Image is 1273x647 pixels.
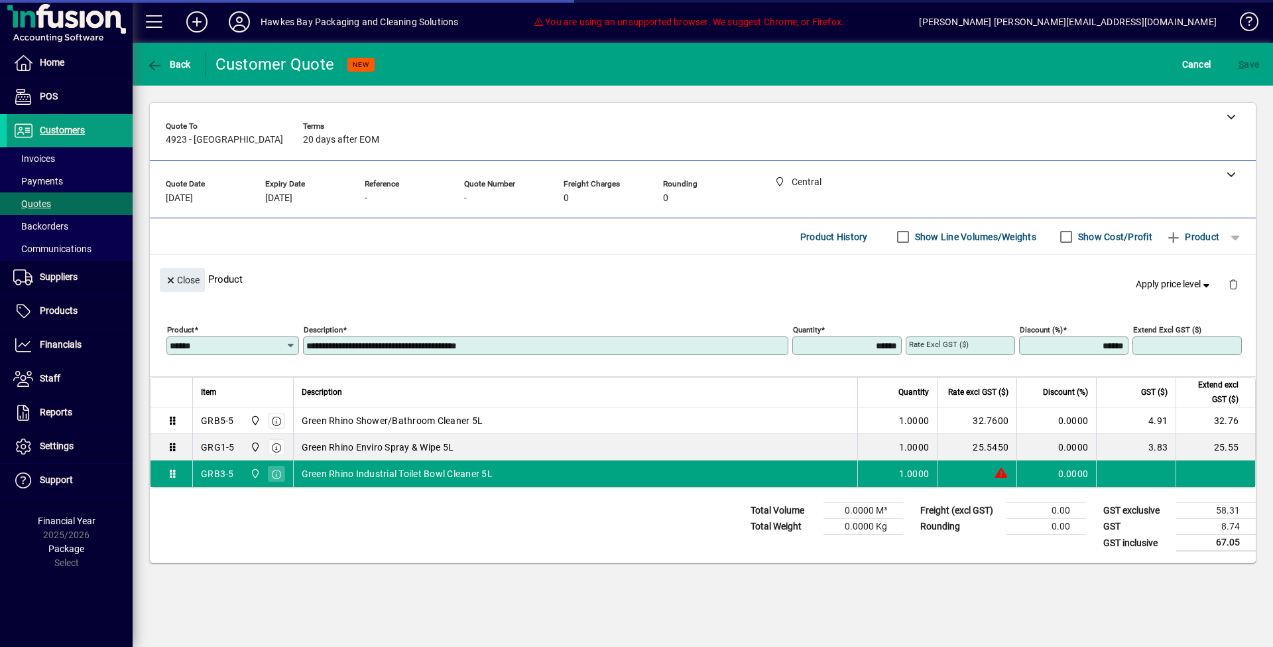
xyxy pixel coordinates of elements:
[261,11,459,33] div: Hawkes Bay Packaging and Cleaning Solutions
[167,325,194,334] mat-label: Product
[38,516,95,526] span: Financial Year
[823,503,903,519] td: 0.0000 M³
[303,135,379,145] span: 20 days after EOM
[1217,268,1249,300] button: Delete
[1133,325,1201,334] mat-label: Extend excl GST ($)
[1176,407,1255,434] td: 32.76
[176,10,218,34] button: Add
[7,192,133,215] a: Quotes
[7,261,133,294] a: Suppliers
[247,467,262,481] span: Central
[201,441,235,454] div: GRG1-5
[40,305,78,316] span: Products
[48,543,84,554] span: Package
[464,193,467,204] span: -
[40,373,60,384] span: Staff
[1182,54,1211,75] span: Cancel
[40,91,58,102] span: POS
[534,17,844,27] span: You are using an unsupported browser. We suggest Chrome, or Firefox.
[201,414,234,427] div: GRB5-5
[166,193,193,204] span: [DATE]
[1239,54,1259,75] span: ave
[7,46,133,80] a: Home
[201,467,234,480] div: GRB3-5
[7,362,133,395] a: Staff
[40,339,82,350] span: Financials
[7,328,133,362] a: Financials
[13,221,68,232] span: Backorders
[302,441,454,454] span: Green Rhino Enviro Spray & Wipe 5L
[1176,519,1256,535] td: 8.74
[7,170,133,192] a: Payments
[40,125,85,135] span: Customers
[1176,535,1256,551] td: 67.05
[247,413,262,428] span: Central
[1096,434,1176,461] td: 3.83
[919,11,1217,33] div: [PERSON_NAME] [PERSON_NAME][EMAIL_ADDRESS][DOMAIN_NAME]
[945,441,1008,454] div: 25.5450
[1176,434,1255,461] td: 25.55
[13,153,55,164] span: Invoices
[1230,3,1256,46] a: Knowledge Base
[1097,503,1176,519] td: GST exclusive
[1130,273,1218,297] button: Apply price level
[40,474,73,485] span: Support
[7,147,133,170] a: Invoices
[13,198,51,209] span: Quotes
[7,80,133,113] a: POS
[247,440,262,455] span: Central
[899,414,930,427] span: 1.0000
[133,52,206,76] app-page-header-button: Back
[40,441,74,451] span: Settings
[1166,226,1219,248] span: Product
[215,54,335,75] div: Customer Quote
[1097,535,1176,551] td: GST inclusive
[365,193,367,204] span: -
[7,295,133,328] a: Products
[948,385,1008,399] span: Rate excl GST ($)
[353,60,369,69] span: NEW
[1006,519,1086,535] td: 0.00
[1020,325,1063,334] mat-label: Discount (%)
[1217,278,1249,290] app-page-header-button: Delete
[1239,59,1244,70] span: S
[1184,378,1239,407] span: Extend excl GST ($)
[1043,385,1088,399] span: Discount (%)
[898,385,929,399] span: Quantity
[795,225,873,249] button: Product History
[1006,503,1086,519] td: 0.00
[564,193,569,204] span: 0
[302,467,493,480] span: Green Rhino Industrial Toilet Bowl Cleaner 5L
[1097,519,1176,535] td: GST
[1179,52,1215,76] button: Cancel
[914,503,1006,519] td: Freight (excl GST)
[1075,230,1152,244] label: Show Cost/Profit
[663,193,668,204] span: 0
[7,396,133,429] a: Reports
[744,503,823,519] td: Total Volume
[1141,385,1168,399] span: GST ($)
[909,340,969,349] mat-label: Rate excl GST ($)
[1016,461,1096,487] td: 0.0000
[1235,52,1262,76] button: Save
[823,519,903,535] td: 0.0000 Kg
[40,271,78,282] span: Suppliers
[7,215,133,238] a: Backorders
[899,441,930,454] span: 1.0000
[7,238,133,260] a: Communications
[793,325,821,334] mat-label: Quantity
[165,269,200,291] span: Close
[945,414,1008,427] div: 32.7600
[265,193,292,204] span: [DATE]
[1096,407,1176,434] td: 4.91
[1136,277,1213,291] span: Apply price level
[143,52,194,76] button: Back
[1016,434,1096,461] td: 0.0000
[1159,225,1226,249] button: Product
[800,226,868,248] span: Product History
[166,135,283,145] span: 4923 - [GEOGRAPHIC_DATA]
[912,230,1036,244] label: Show Line Volumes/Weights
[7,464,133,497] a: Support
[744,519,823,535] td: Total Weight
[201,385,217,399] span: Item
